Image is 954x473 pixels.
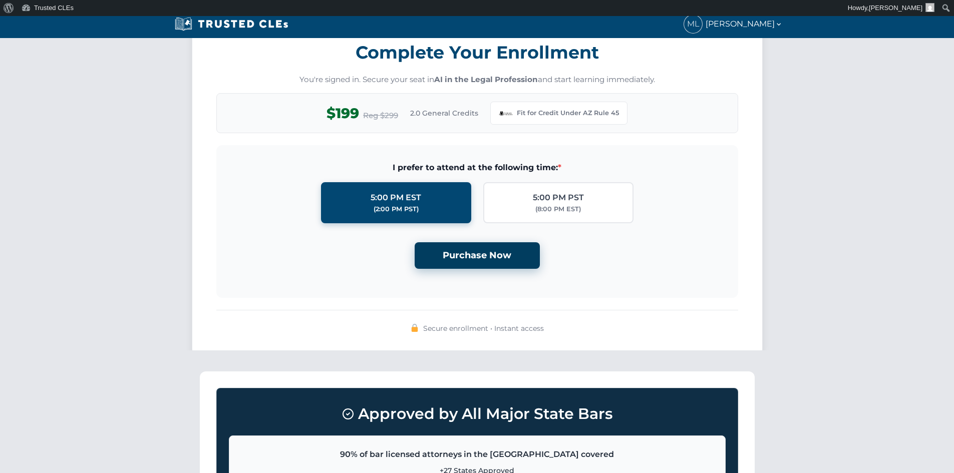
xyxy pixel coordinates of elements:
img: 🔒 [411,324,419,332]
p: You're signed in. Secure your seat in and start learning immediately. [216,74,738,86]
div: 5:00 PM PST [533,191,584,204]
span: $199 [327,102,359,125]
div: (2:00 PM PST) [374,204,419,214]
span: Fit for Credit Under AZ Rule 45 [517,108,619,118]
button: Purchase Now [415,242,540,269]
span: ML [684,15,702,33]
h3: Approved by All Major State Bars [229,400,726,427]
img: Trusted CLEs [172,17,291,32]
span: Secure enrollment • Instant access [423,323,544,334]
span: 2.0 General Credits [410,108,478,119]
p: 90% of bar licensed attorneys in the [GEOGRAPHIC_DATA] covered [241,448,713,461]
span: Reg $299 [363,110,398,122]
div: (8:00 PM EST) [535,204,581,214]
span: [PERSON_NAME] [869,4,922,12]
strong: AI in the Legal Profession [434,75,538,84]
h3: Complete Your Enrollment [216,37,738,68]
span: I prefer to attend at the following time: [232,161,722,174]
img: Arizona Bar [499,106,513,120]
span: [PERSON_NAME] [706,18,783,31]
div: 5:00 PM EST [371,191,421,204]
